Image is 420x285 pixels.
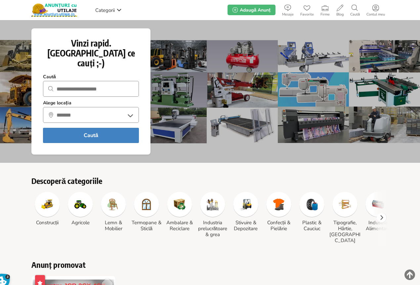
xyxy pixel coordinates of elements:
a: Industria Alimentară Industria Alimentară [362,192,394,232]
a: Agricole Agricole [64,192,96,226]
img: Tipografie, Hârtie, Carton [339,198,351,210]
h3: Industria prelucrătoare & grea [197,220,229,237]
h3: Lemn & Mobilier [98,220,129,232]
a: Industria prelucrătoare & grea Industria prelucrătoare & grea [197,192,229,237]
span: Favorite [297,13,317,17]
a: Confecții & Pielărie Confecții & Pielărie [263,192,295,232]
img: Plastic & Cauciuc [306,198,318,210]
h3: Termopane & Sticlă [131,220,162,232]
h1: Vinzi rapid. [GEOGRAPHIC_DATA] ce cauți ;-) [43,38,139,68]
a: Contul meu [363,3,388,17]
span: Firme [317,13,333,17]
a: Blog [333,3,347,17]
a: Construcții Construcții [31,192,63,226]
img: Termopane & Sticlă [141,198,152,210]
button: Caută [43,128,139,143]
span: Adaugă Anunț [240,7,270,13]
a: Favorite [297,3,317,17]
img: Confecții & Pielărie [273,198,285,210]
a: Mesaje [279,3,297,17]
a: Stivuire & Depozitare Stivuire & Depozitare [230,192,262,232]
img: Anunturi-Utilaje.RO [31,3,77,17]
span: Blog [333,13,347,17]
h3: Plastic & Cauciuc [296,220,328,232]
h2: Descoperă categoriile [31,176,389,185]
a: Categorii [94,5,123,15]
a: Ambalare & Reciclare Ambalare & Reciclare [164,192,195,232]
h3: Ambalare & Reciclare [164,220,195,232]
img: Ambalare & Reciclare [174,198,186,210]
img: Construcții [41,198,53,210]
a: Firme [317,3,333,17]
h3: Tipografie, Hârtie, [GEOGRAPHIC_DATA] [329,220,361,243]
a: Adaugă Anunț [228,5,275,15]
a: Plastic & Cauciuc Plastic & Cauciuc [296,192,328,232]
h3: Industria Alimentară [362,220,394,232]
span: Categorii [95,7,115,14]
strong: Caută [43,74,56,80]
img: Stivuire & Depozitare [240,198,252,210]
strong: Alege locația [43,100,71,106]
span: 3 [5,274,10,279]
h3: Stivuire & Depozitare [230,220,262,232]
span: Mesaje [279,13,297,17]
h2: Anunț promovat [31,260,389,269]
h3: Agricole [64,220,96,226]
span: Contul meu [363,13,388,17]
a: Lemn & Mobilier Lemn & Mobilier [98,192,129,232]
a: Termopane & Sticlă Termopane & Sticlă [131,192,162,232]
img: scroll-to-top.png [404,269,415,280]
img: Industria prelucrătoare & grea [207,198,219,210]
img: Agricole [74,198,86,210]
h3: Construcții [31,220,63,226]
img: Lemn & Mobilier [107,198,119,210]
h3: Confecții & Pielărie [263,220,295,232]
a: Caută [347,3,363,17]
a: Tipografie, Hârtie, Carton Tipografie, Hârtie, [GEOGRAPHIC_DATA] [329,192,361,243]
span: Caută [347,13,363,17]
